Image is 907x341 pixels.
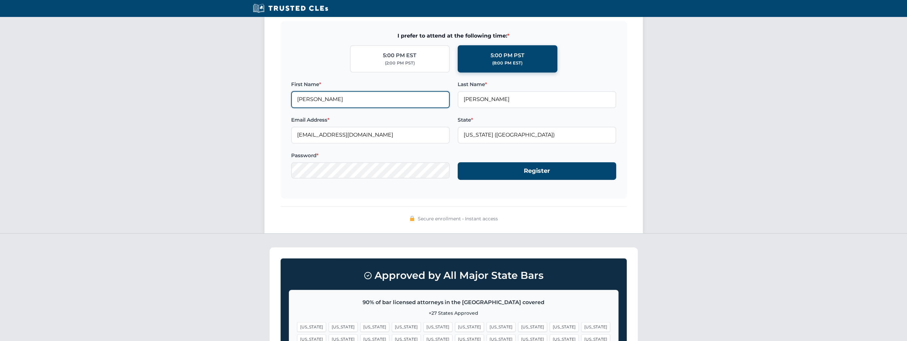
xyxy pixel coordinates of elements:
[458,127,616,143] input: Florida (FL)
[291,116,450,124] label: Email Address
[518,322,547,332] span: [US_STATE]
[291,91,450,108] input: Enter your first name
[455,322,484,332] span: [US_STATE]
[291,80,450,88] label: First Name
[297,298,610,307] p: 90% of bar licensed attorneys in the [GEOGRAPHIC_DATA] covered
[291,127,450,143] input: Enter your email
[581,322,610,332] span: [US_STATE]
[492,60,522,66] div: (8:00 PM EST)
[418,215,498,222] span: Secure enrollment • Instant access
[409,216,415,221] img: 🔒
[487,322,515,332] span: [US_STATE]
[291,152,450,160] label: Password
[458,91,616,108] input: Enter your last name
[550,322,579,332] span: [US_STATE]
[392,322,421,332] span: [US_STATE]
[458,116,616,124] label: State
[329,322,358,332] span: [US_STATE]
[297,322,326,332] span: [US_STATE]
[289,267,619,284] h3: Approved by All Major State Bars
[383,51,416,60] div: 5:00 PM EST
[385,60,415,66] div: (2:00 PM PST)
[423,322,452,332] span: [US_STATE]
[297,309,610,317] p: +27 States Approved
[251,3,330,13] img: Trusted CLEs
[458,162,616,180] button: Register
[491,51,524,60] div: 5:00 PM PST
[458,80,616,88] label: Last Name
[360,322,389,332] span: [US_STATE]
[291,32,616,40] span: I prefer to attend at the following time:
